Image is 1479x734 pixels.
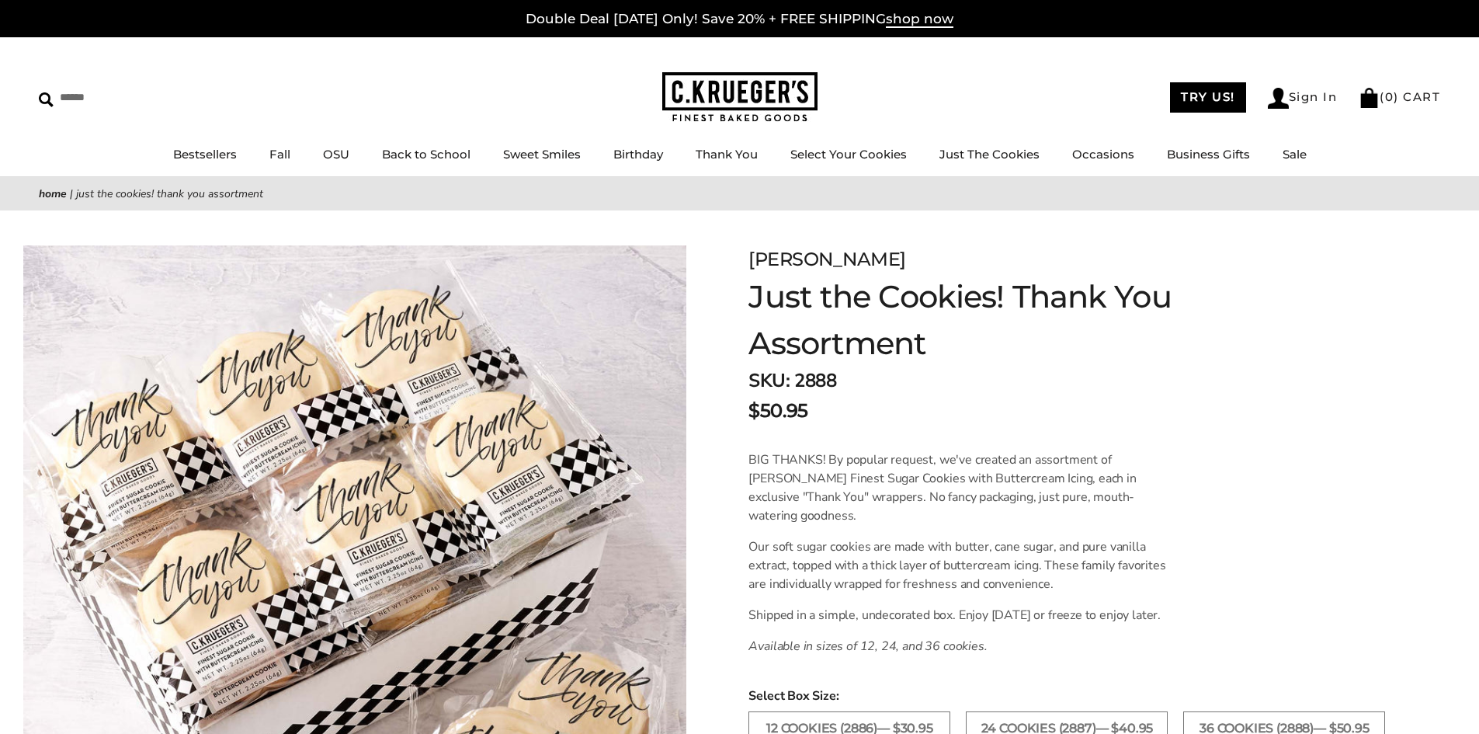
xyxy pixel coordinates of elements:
[790,147,907,162] a: Select Your Cookies
[748,397,807,425] span: $50.95
[39,185,1440,203] nav: breadcrumbs
[748,368,790,393] strong: SKU:
[1167,147,1250,162] a: Business Gifts
[1268,88,1289,109] img: Account
[748,606,1173,624] p: Shipped in a simple, undecorated box. Enjoy [DATE] or freeze to enjoy later.
[1359,89,1440,104] a: (0) CART
[1359,88,1380,108] img: Bag
[939,147,1040,162] a: Just The Cookies
[748,638,987,655] em: Available in sizes of 12, 24, and 36 cookies.
[39,186,67,201] a: Home
[382,147,470,162] a: Back to School
[748,687,1440,705] span: Select Box Size:
[748,450,1173,525] p: BIG THANKS! By popular request, we've created an assortment of [PERSON_NAME] Finest Sugar Cookies...
[173,147,237,162] a: Bestsellers
[39,85,224,110] input: Search
[748,273,1244,367] h1: Just the Cookies! Thank You Assortment
[613,147,663,162] a: Birthday
[323,147,349,162] a: OSU
[76,186,263,201] span: Just the Cookies! Thank You Assortment
[886,11,953,28] span: shop now
[748,537,1173,593] p: Our soft sugar cookies are made with butter, cane sugar, and pure vanilla extract, topped with a ...
[1170,82,1246,113] a: TRY US!
[269,147,290,162] a: Fall
[1268,88,1338,109] a: Sign In
[39,92,54,107] img: Search
[1385,89,1394,104] span: 0
[794,368,836,393] span: 2888
[1072,147,1134,162] a: Occasions
[662,72,818,123] img: C.KRUEGER'S
[70,186,73,201] span: |
[503,147,581,162] a: Sweet Smiles
[1283,147,1307,162] a: Sale
[748,245,1244,273] div: [PERSON_NAME]
[696,147,758,162] a: Thank You
[526,11,953,28] a: Double Deal [DATE] Only! Save 20% + FREE SHIPPINGshop now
